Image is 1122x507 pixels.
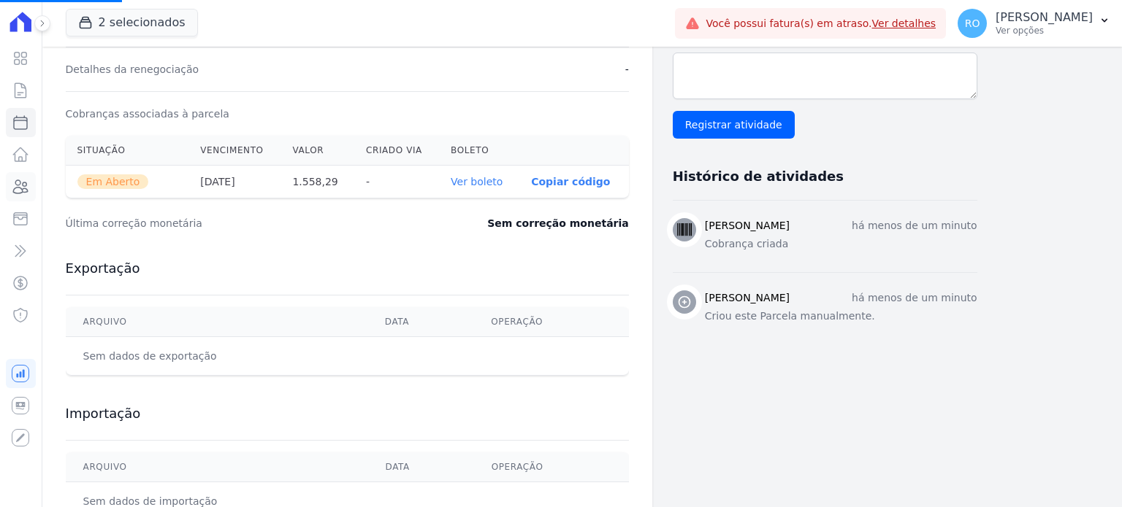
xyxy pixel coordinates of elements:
[66,337,367,376] td: Sem dados de exportação
[705,218,790,233] h3: [PERSON_NAME]
[946,3,1122,44] button: RO [PERSON_NAME] Ver opções
[280,166,354,198] th: 1.558,29
[66,136,189,166] th: Situação
[188,136,280,166] th: Vencimento
[673,111,795,139] input: Registrar atividade
[66,216,399,231] dt: Última correção monetária
[705,236,977,252] p: Cobrança criada
[66,452,368,482] th: Arquivo
[354,166,439,198] th: -
[673,168,844,185] h3: Histórico de atividades
[474,452,629,482] th: Operação
[66,9,198,36] button: 2 selecionados
[77,174,149,189] span: Em Aberto
[852,218,977,233] p: há menos de um minuto
[625,62,629,77] dd: -
[996,25,1093,36] p: Ver opções
[473,307,628,337] th: Operação
[872,18,936,29] a: Ver detalhes
[439,136,519,166] th: Boleto
[705,309,977,324] p: Criou este Parcela manualmente.
[280,136,354,166] th: Valor
[66,405,629,422] h3: Importação
[66,62,199,77] dt: Detalhes da renegociação
[66,307,367,337] th: Arquivo
[367,307,473,337] th: Data
[531,176,610,187] button: Copiar código
[66,260,629,277] h3: Exportação
[188,166,280,198] th: [DATE]
[368,452,474,482] th: Data
[487,216,628,231] dd: Sem correção monetária
[66,107,229,121] dt: Cobranças associadas à parcela
[852,290,977,306] p: há menos de um minuto
[706,16,936,31] span: Você possui fatura(s) em atraso.
[705,290,790,306] h3: [PERSON_NAME]
[996,10,1093,25] p: [PERSON_NAME]
[354,136,439,166] th: Criado via
[451,176,503,187] a: Ver boleto
[965,18,980,28] span: RO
